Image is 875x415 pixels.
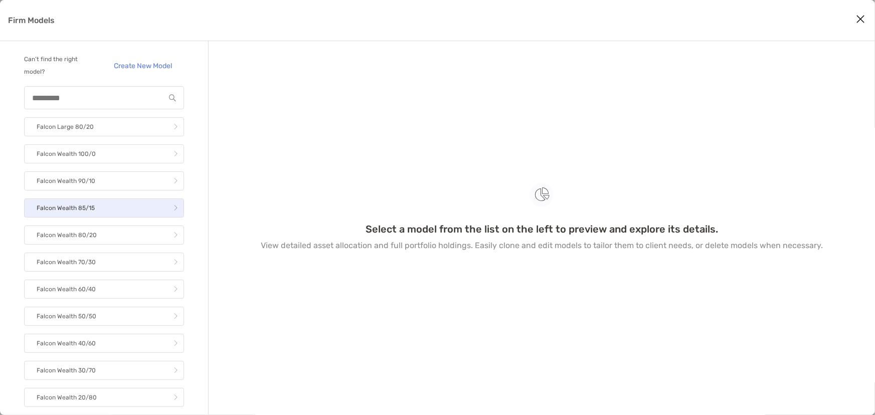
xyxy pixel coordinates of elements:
a: Create New Model [102,58,184,74]
p: Falcon Wealth 40/60 [37,337,96,350]
p: Firm Models [8,14,55,27]
p: Falcon Wealth 60/40 [37,283,96,296]
p: Falcon Large 80/20 [37,121,94,133]
a: Falcon Large 80/20 [24,117,184,136]
a: Falcon Wealth 60/40 [24,280,184,299]
p: Falcon Wealth 70/30 [37,256,96,269]
a: Falcon Wealth 30/70 [24,361,184,380]
button: Close modal [853,12,868,27]
a: Falcon Wealth 50/50 [24,307,184,326]
p: Falcon Wealth 20/80 [37,391,97,404]
a: Falcon Wealth 70/30 [24,253,184,272]
p: View detailed asset allocation and full portfolio holdings. Easily clone and edit models to tailo... [261,239,823,252]
p: Falcon Wealth 85/15 [37,202,95,215]
a: Falcon Wealth 40/60 [24,334,184,353]
a: Falcon Wealth 85/15 [24,198,184,218]
p: Falcon Wealth 80/20 [37,229,97,242]
p: Falcon Wealth 90/10 [37,175,95,187]
a: Falcon Wealth 100/0 [24,144,184,163]
a: Falcon Wealth 90/10 [24,171,184,190]
p: Falcon Wealth 30/70 [37,364,96,377]
img: input icon [169,94,176,102]
p: Can’t find the right model? [24,53,98,78]
h3: Select a model from the list on the left to preview and explore its details. [366,223,718,235]
a: Falcon Wealth 80/20 [24,226,184,245]
p: Falcon Wealth 100/0 [37,148,96,160]
a: Falcon Wealth 20/80 [24,388,184,407]
p: Falcon Wealth 50/50 [37,310,96,323]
